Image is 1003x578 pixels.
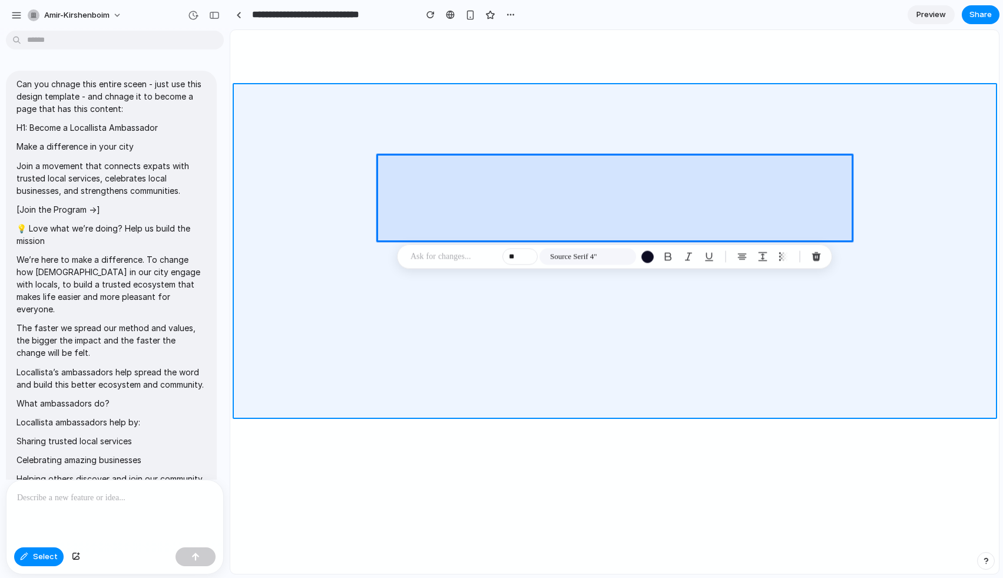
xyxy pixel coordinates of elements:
p: Locallista’s ambassadors help spread the word and build this better ecosystem and community. [16,366,206,391]
button: Source Serif 4" [539,249,636,265]
span: Share [969,9,992,21]
p: The faster we spread our method and values, the bigger the impact and the faster the change will ... [16,322,206,359]
span: Source Serif 4" [550,251,597,263]
span: Preview [916,9,946,21]
p: Make a difference in your city [16,140,206,153]
p: Celebrating amazing businesses [16,454,206,466]
a: Preview [908,5,955,24]
button: amir-kirshenboim [23,6,128,25]
p: Join a movement that connects expats with trusted local services, celebrates local businesses, an... [16,160,206,197]
span: amir-kirshenboim [44,9,110,21]
button: Select [14,547,64,566]
p: What ambassadors do? [16,397,206,409]
p: [Join the Program →] [16,203,206,216]
button: Share [962,5,999,24]
span: Select [33,551,58,563]
p: We’re here to make a difference. To change how [DEMOGRAPHIC_DATA] in our city engage with locals,... [16,253,206,315]
p: 💡 Love what we’re doing? Help us build the mission [16,222,206,247]
p: Can you chnage this entire sceen - just use this design template - and chnage it to become a page... [16,78,206,115]
p: H1: Become a Locallista Ambassador [16,121,206,134]
p: Sharing trusted local services [16,435,206,447]
p: Helping others discover and join our community [16,473,206,485]
p: Locallista ambassadors help by: [16,416,206,428]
